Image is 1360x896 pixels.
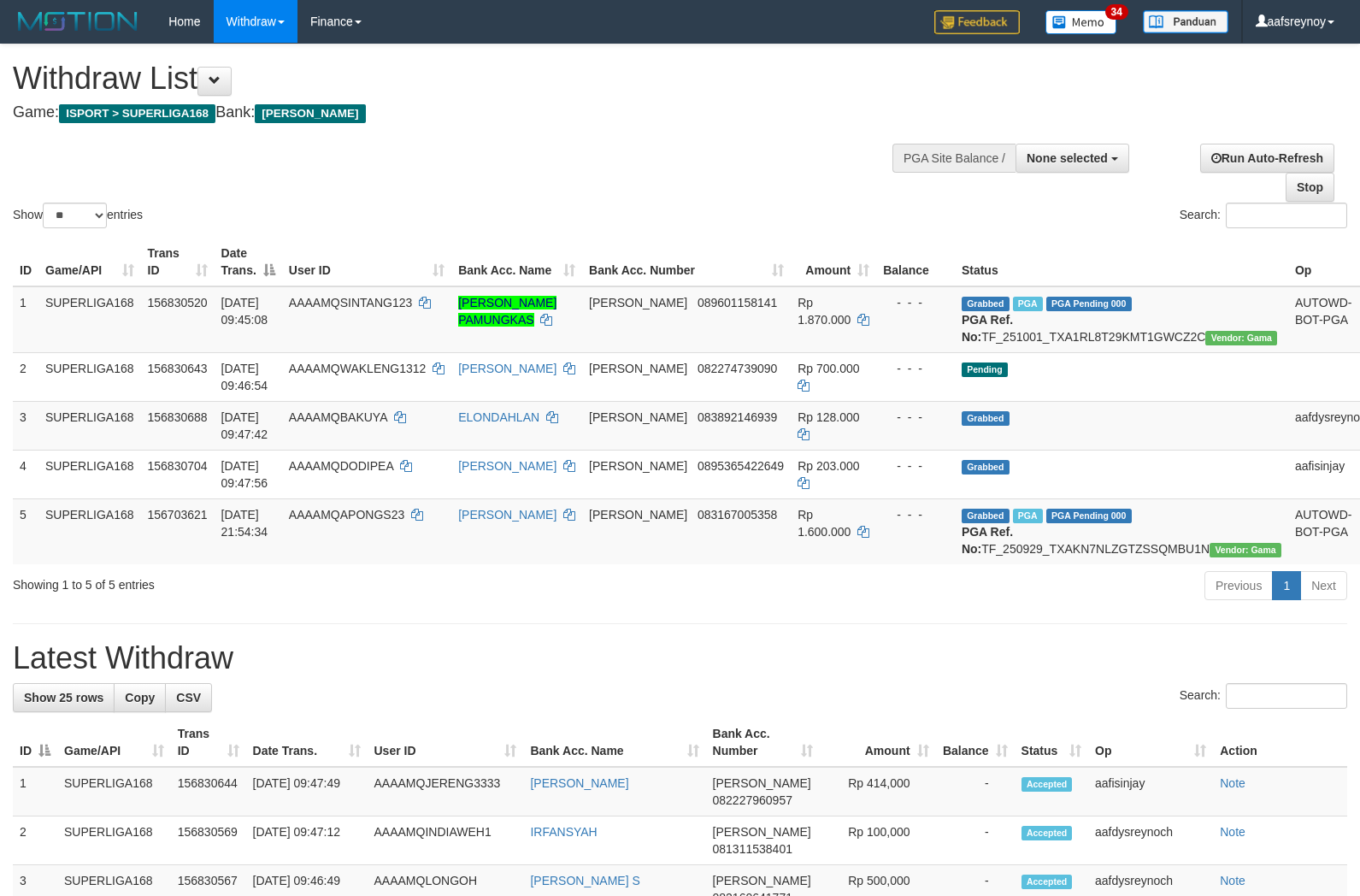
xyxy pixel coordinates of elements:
th: User ID: activate to sort column ascending [368,718,524,767]
span: [DATE] 21:54:34 [221,508,268,539]
span: Grabbed [962,460,1010,475]
button: None selected [1016,144,1129,173]
select: Showentries [43,203,107,228]
td: 156830644 [171,767,246,816]
span: [DATE] 09:45:08 [221,296,268,327]
a: ELONDAHLAN [458,410,539,424]
td: SUPERLIGA168 [38,286,141,353]
b: PGA Ref. No: [962,313,1013,344]
a: [PERSON_NAME] [458,459,556,473]
a: [PERSON_NAME] S [530,874,639,887]
td: 156830569 [171,816,246,865]
span: [PERSON_NAME] [255,104,365,123]
td: 1 [13,286,38,353]
span: PGA Pending [1046,509,1132,523]
span: [PERSON_NAME] [713,874,811,887]
td: 5 [13,498,38,564]
th: Date Trans.: activate to sort column descending [215,238,282,286]
label: Search: [1180,683,1347,709]
th: Bank Acc. Name: activate to sort column ascending [451,238,582,286]
span: PGA Pending [1046,297,1132,311]
a: Note [1220,874,1245,887]
td: TF_250929_TXAKN7NLZGTZSSQMBU1N [955,498,1288,564]
span: Show 25 rows [24,691,103,704]
th: Trans ID: activate to sort column ascending [141,238,215,286]
a: Copy [114,683,166,712]
td: [DATE] 09:47:49 [246,767,368,816]
th: Status: activate to sort column ascending [1015,718,1088,767]
span: Vendor URL: https://trx31.1velocity.biz [1210,543,1281,557]
span: [PERSON_NAME] [589,296,687,309]
h1: Latest Withdraw [13,641,1347,675]
label: Search: [1180,203,1347,228]
th: User ID: activate to sort column ascending [282,238,451,286]
span: [DATE] 09:47:56 [221,459,268,490]
span: [PERSON_NAME] [589,459,687,473]
a: Note [1220,776,1245,790]
a: Show 25 rows [13,683,115,712]
span: Marked by aafheankoy [1013,297,1043,311]
span: None selected [1027,151,1108,165]
th: Op: activate to sort column ascending [1088,718,1213,767]
a: Previous [1204,571,1273,600]
th: ID: activate to sort column descending [13,718,57,767]
a: IRFANSYAH [530,825,597,839]
span: Copy 083892146939 to clipboard [698,410,777,424]
span: 156830520 [148,296,208,309]
span: [PERSON_NAME] [713,825,811,839]
th: Balance: activate to sort column ascending [936,718,1015,767]
td: AAAAMQJERENG3333 [368,767,524,816]
span: Rp 203.000 [798,459,859,473]
span: 156830688 [148,410,208,424]
span: Accepted [1021,875,1073,889]
div: PGA Site Balance / [892,144,1016,173]
span: Copy [125,691,155,704]
th: Game/API: activate to sort column ascending [38,238,141,286]
div: - - - [883,294,948,311]
td: 3 [13,401,38,450]
td: SUPERLIGA168 [57,767,171,816]
div: Showing 1 to 5 of 5 entries [13,569,554,593]
td: aafdysreynoch [1088,816,1213,865]
td: AAAAMQINDIAWEH1 [368,816,524,865]
span: [PERSON_NAME] [589,508,687,522]
span: 156830643 [148,362,208,375]
span: 156703621 [148,508,208,522]
span: Vendor URL: https://trx31.1velocity.biz [1205,331,1277,345]
th: ID [13,238,38,286]
a: [PERSON_NAME] [458,508,556,522]
th: Action [1213,718,1347,767]
span: Grabbed [962,297,1010,311]
td: TF_251001_TXA1RL8T29KMT1GWCZ2C [955,286,1288,353]
span: Copy 081311538401 to clipboard [713,842,792,856]
a: Next [1300,571,1347,600]
span: [PERSON_NAME] [713,776,811,790]
span: [PERSON_NAME] [589,362,687,375]
th: Amount: activate to sort column ascending [820,718,935,767]
th: Bank Acc. Name: activate to sort column ascending [523,718,705,767]
th: Game/API: activate to sort column ascending [57,718,171,767]
a: [PERSON_NAME] [458,362,556,375]
a: Run Auto-Refresh [1200,144,1334,173]
span: [DATE] 09:47:42 [221,410,268,441]
span: Grabbed [962,509,1010,523]
span: Accepted [1021,826,1073,840]
img: Button%20Memo.svg [1045,10,1117,34]
span: [DATE] 09:46:54 [221,362,268,392]
a: 1 [1272,571,1301,600]
input: Search: [1226,203,1347,228]
a: CSV [165,683,212,712]
a: [PERSON_NAME] PAMUNGKAS [458,296,556,327]
td: - [936,816,1015,865]
a: [PERSON_NAME] [530,776,628,790]
td: [DATE] 09:47:12 [246,816,368,865]
span: Copy 083167005358 to clipboard [698,508,777,522]
div: - - - [883,360,948,377]
th: Status [955,238,1288,286]
span: Rp 700.000 [798,362,859,375]
span: AAAAMQAPONGS23 [289,508,404,522]
th: Trans ID: activate to sort column ascending [171,718,246,767]
span: CSV [176,691,201,704]
td: SUPERLIGA168 [38,498,141,564]
td: 1 [13,767,57,816]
